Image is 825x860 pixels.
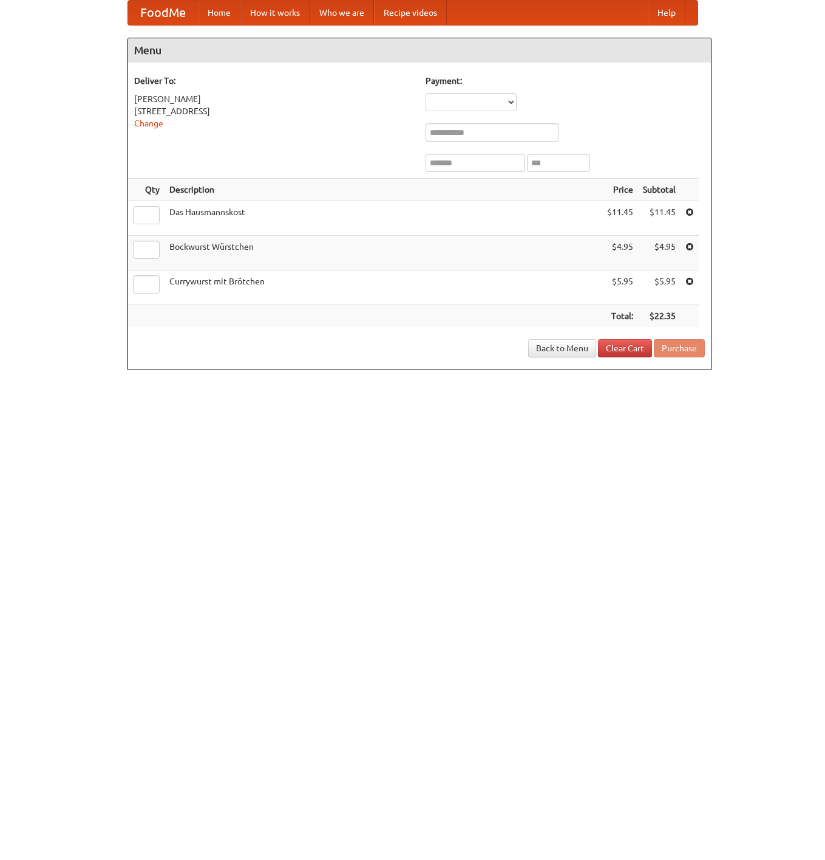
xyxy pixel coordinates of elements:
[165,201,602,236] td: Das Hausmannskost
[134,93,413,105] div: [PERSON_NAME]
[374,1,447,25] a: Recipe videos
[240,1,310,25] a: How it works
[638,236,681,270] td: $4.95
[638,201,681,236] td: $11.45
[128,38,711,63] h4: Menu
[638,179,681,201] th: Subtotal
[310,1,374,25] a: Who we are
[165,179,602,201] th: Description
[648,1,685,25] a: Help
[602,201,638,236] td: $11.45
[654,339,705,357] button: Purchase
[134,75,413,87] h5: Deliver To:
[602,270,638,305] td: $5.95
[602,305,638,328] th: Total:
[602,179,638,201] th: Price
[134,105,413,117] div: [STREET_ADDRESS]
[598,339,652,357] a: Clear Cart
[426,75,705,87] h5: Payment:
[128,179,165,201] th: Qty
[198,1,240,25] a: Home
[602,236,638,270] td: $4.95
[638,270,681,305] td: $5.95
[165,236,602,270] td: Bockwurst Würstchen
[638,305,681,328] th: $22.35
[128,1,198,25] a: FoodMe
[528,339,596,357] a: Back to Menu
[165,270,602,305] td: Currywurst mit Brötchen
[134,119,163,128] a: Change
